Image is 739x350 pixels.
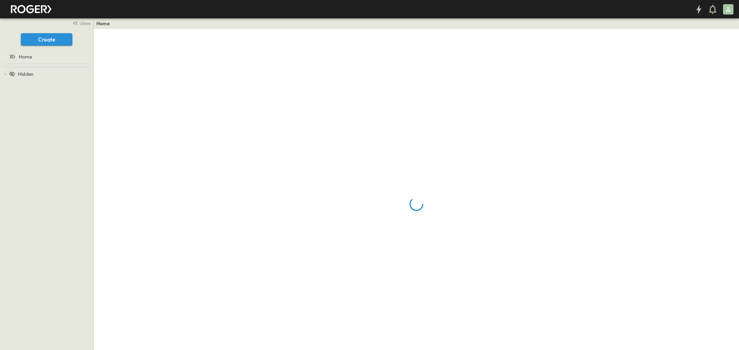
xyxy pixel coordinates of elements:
nav: breadcrumbs [96,20,114,27]
button: Create [21,33,72,46]
span: Hidden [18,71,34,77]
button: close [70,18,92,28]
a: Home [96,20,110,27]
a: Home [1,52,90,62]
span: Home [19,53,32,60]
span: close [80,20,90,27]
